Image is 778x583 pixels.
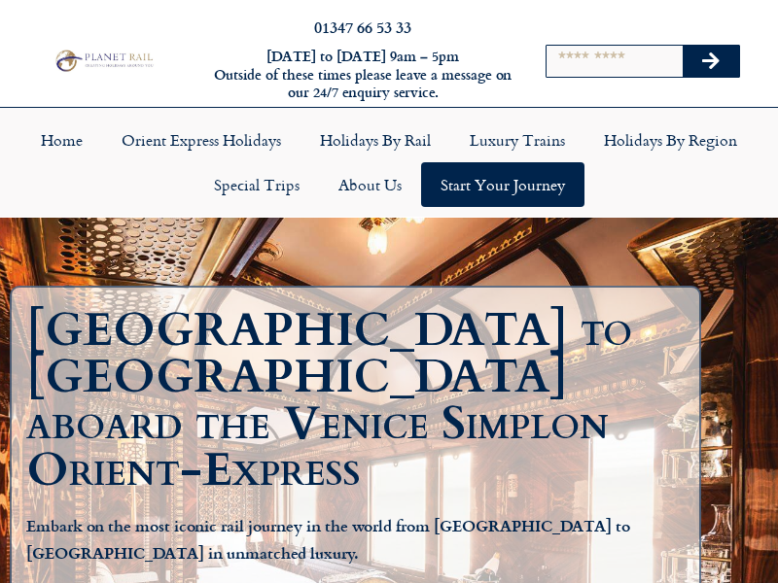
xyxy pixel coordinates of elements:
a: Holidays by Region [584,118,757,162]
strong: Embark on the most iconic rail journey in the world from [GEOGRAPHIC_DATA] to [GEOGRAPHIC_DATA] i... [26,514,630,564]
a: Special Trips [194,162,319,207]
img: Planet Rail Train Holidays Logo [52,48,156,73]
button: Search [683,46,739,77]
nav: Menu [10,118,768,207]
h6: [DATE] to [DATE] 9am – 5pm Outside of these times please leave a message on our 24/7 enquiry serv... [212,48,513,102]
a: Home [21,118,102,162]
a: Luxury Trains [450,118,584,162]
a: Start your Journey [421,162,584,207]
a: Orient Express Holidays [102,118,301,162]
a: Holidays by Rail [301,118,450,162]
h1: [GEOGRAPHIC_DATA] to [GEOGRAPHIC_DATA] aboard the Venice Simplon Orient-Express [26,307,694,494]
a: About Us [319,162,421,207]
a: 01347 66 53 33 [314,16,411,38]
